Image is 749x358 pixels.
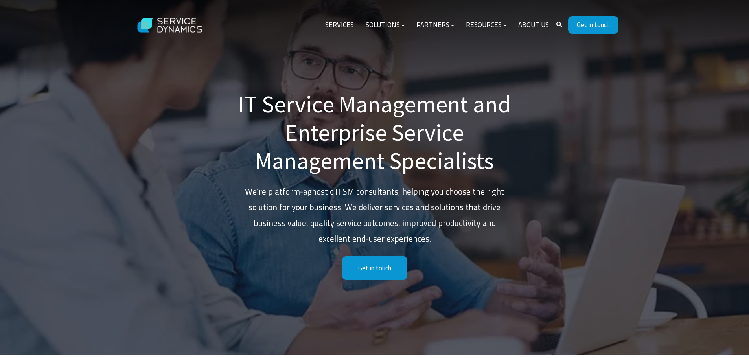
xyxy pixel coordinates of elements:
[512,16,555,35] a: About Us
[410,16,460,35] a: Partners
[319,16,555,35] div: Navigation Menu
[568,16,618,34] a: Get in touch
[319,16,360,35] a: Services
[460,16,512,35] a: Resources
[237,184,512,247] p: We’re platform-agnostic ITSM consultants, helping you choose the right solution for your business...
[360,16,410,35] a: Solutions
[131,10,210,40] img: Service Dynamics Logo - White
[237,90,512,175] h1: IT Service Management and Enterprise Service Management Specialists
[342,256,407,280] a: Get in touch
